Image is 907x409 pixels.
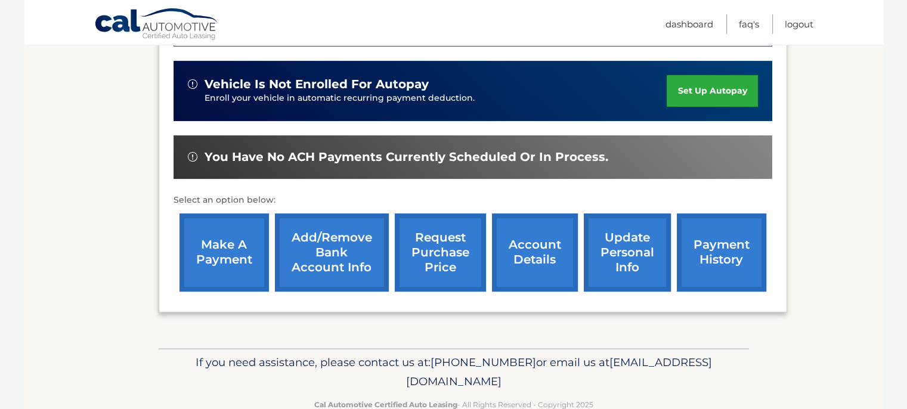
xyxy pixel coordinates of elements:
img: alert-white.svg [188,152,197,162]
a: Add/Remove bank account info [275,213,389,292]
p: Enroll your vehicle in automatic recurring payment deduction. [205,92,667,105]
span: vehicle is not enrolled for autopay [205,77,429,92]
a: update personal info [584,213,671,292]
a: Dashboard [665,14,713,34]
span: You have no ACH payments currently scheduled or in process. [205,150,608,165]
strong: Cal Automotive Certified Auto Leasing [314,400,457,409]
a: Cal Automotive [94,8,219,42]
a: set up autopay [667,75,757,107]
img: alert-white.svg [188,79,197,89]
a: make a payment [179,213,269,292]
a: payment history [677,213,766,292]
p: If you need assistance, please contact us at: or email us at [166,353,741,391]
a: Logout [785,14,813,34]
p: Select an option below: [174,193,772,207]
a: request purchase price [395,213,486,292]
span: [PHONE_NUMBER] [431,355,536,369]
a: account details [492,213,578,292]
a: FAQ's [739,14,759,34]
